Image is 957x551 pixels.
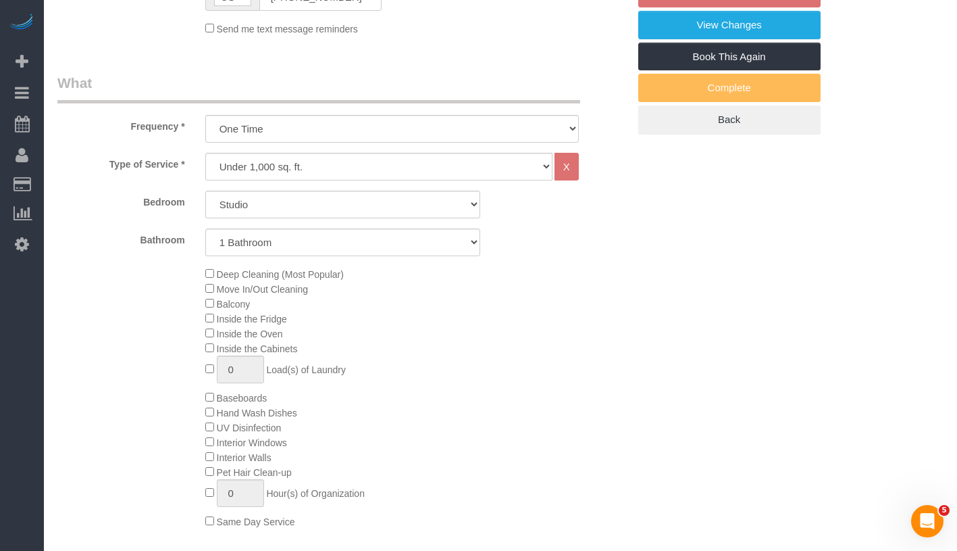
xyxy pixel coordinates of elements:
[217,467,292,478] span: Pet Hair Clean-up
[8,14,35,32] img: Automaid Logo
[47,115,195,133] label: Frequency *
[217,24,358,34] span: Send me text message reminders
[47,153,195,171] label: Type of Service *
[638,105,821,134] a: Back
[217,269,344,280] span: Deep Cleaning (Most Popular)
[217,393,267,404] span: Baseboards
[217,423,282,433] span: UV Disinfection
[217,343,298,354] span: Inside the Cabinets
[217,299,251,310] span: Balcony
[939,505,950,516] span: 5
[217,329,283,339] span: Inside the Oven
[266,488,365,499] span: Hour(s) of Organization
[57,73,580,103] legend: What
[217,408,297,418] span: Hand Wash Dishes
[217,437,287,448] span: Interior Windows
[638,43,821,71] a: Book This Again
[47,191,195,209] label: Bedroom
[217,517,295,527] span: Same Day Service
[911,505,943,537] iframe: Intercom live chat
[266,364,346,375] span: Load(s) of Laundry
[217,284,308,295] span: Move In/Out Cleaning
[638,11,821,39] a: View Changes
[47,229,195,247] label: Bathroom
[217,314,287,325] span: Inside the Fridge
[217,452,271,463] span: Interior Walls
